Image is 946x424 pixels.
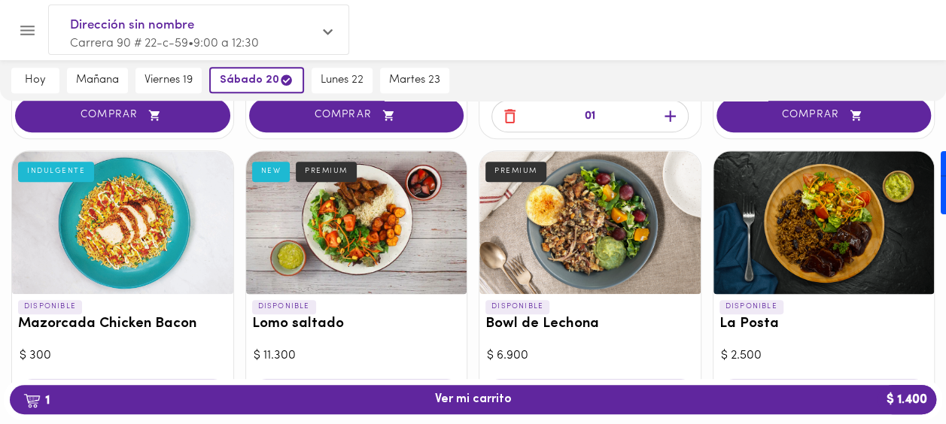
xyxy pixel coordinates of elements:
[321,74,363,87] span: lunes 22
[485,300,549,313] p: DISPONIBLE
[20,74,50,87] span: hoy
[144,74,193,87] span: viernes 19
[389,74,440,87] span: martes 23
[9,12,46,49] button: Menu
[220,73,294,87] span: sábado 20
[312,68,373,93] button: lunes 22
[11,68,59,93] button: hoy
[135,68,202,93] button: viernes 19
[252,316,461,332] h3: Lomo saltado
[70,38,259,50] span: Carrera 90 # 22-c-59 • 9:00 a 12:30
[479,151,701,294] div: Bowl de Lechona
[268,109,446,122] span: COMPRAR
[735,109,913,122] span: COMPRAR
[14,390,59,410] b: 1
[246,151,467,294] div: Lomo saltado
[719,300,783,313] p: DISPONIBLE
[713,151,935,294] div: La Posta
[487,347,693,365] div: $ 6.900
[76,74,119,87] span: mañana
[10,385,936,414] button: 1Ver mi carrito$ 1.400
[719,316,929,332] h3: La Posta
[296,162,357,181] div: PREMIUM
[70,16,312,35] span: Dirección sin nombre
[249,98,464,132] button: COMPRAR
[15,98,230,132] button: COMPRAR
[18,316,227,332] h3: Mazorcada Chicken Bacon
[859,337,931,409] iframe: Messagebird Livechat Widget
[20,347,226,365] div: $ 300
[716,98,932,132] button: COMPRAR
[721,347,927,365] div: $ 2.500
[435,392,512,407] span: Ver mi carrito
[485,316,695,332] h3: Bowl de Lechona
[23,393,41,408] img: cart.png
[34,109,211,122] span: COMPRAR
[485,162,546,181] div: PREMIUM
[18,300,82,313] p: DISPONIBLE
[67,68,128,93] button: mañana
[18,162,94,181] div: INDULGENTE
[12,151,233,294] div: Mazorcada Chicken Bacon
[254,347,460,365] div: $ 11.300
[209,67,304,93] button: sábado 20
[380,68,449,93] button: martes 23
[252,162,290,181] div: NEW
[252,300,316,313] p: DISPONIBLE
[585,108,595,126] p: 01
